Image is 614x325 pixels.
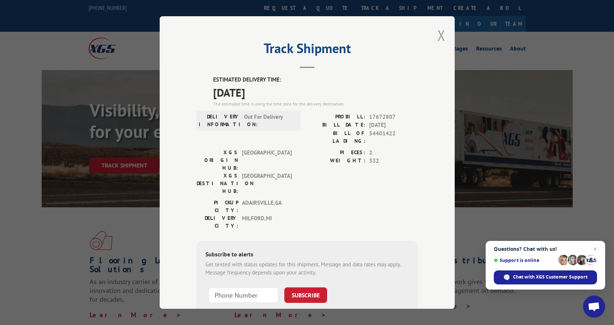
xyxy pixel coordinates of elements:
[284,287,327,303] button: SUBSCRIBE
[197,43,418,57] h2: Track Shipment
[307,149,365,157] label: PIECES:
[307,113,365,121] label: PROBILL:
[242,149,292,172] span: [GEOGRAPHIC_DATA]
[197,199,238,214] label: PICKUP CITY:
[242,214,292,230] span: MILFORD , MI
[494,246,597,252] span: Questions? Chat with us!
[213,76,418,84] label: ESTIMATED DELIVERY TIME:
[213,84,418,101] span: [DATE]
[244,113,294,128] span: Out For Delivery
[307,129,365,145] label: BILL OF LADING:
[437,25,445,45] button: Close modal
[307,121,365,129] label: BILL DATE:
[369,113,418,121] span: 17672807
[205,250,409,260] div: Subscribe to alerts
[197,172,238,195] label: XGS DESTINATION HUB:
[583,295,605,318] div: Open chat
[369,121,418,129] span: [DATE]
[197,149,238,172] label: XGS ORIGIN HUB:
[213,101,418,107] div: The estimated time is using the time zone for the delivery destination.
[307,157,365,165] label: WEIGHT:
[242,172,292,195] span: [GEOGRAPHIC_DATA]
[494,270,597,284] div: Chat with XGS Customer Support
[205,260,409,277] div: Get texted with status updates for this shipment. Message and data rates may apply. Message frequ...
[369,157,418,165] span: 332
[591,245,600,253] span: Close chat
[242,199,292,214] span: ADAIRSVILLE , GA
[199,113,240,128] label: DELIVERY INFORMATION:
[205,308,218,315] strong: Note:
[494,257,556,263] span: Support is online
[197,214,238,230] label: DELIVERY CITY:
[208,287,278,303] input: Phone Number
[369,149,418,157] span: 2
[369,129,418,145] span: 54401422
[513,274,587,280] span: Chat with XGS Customer Support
